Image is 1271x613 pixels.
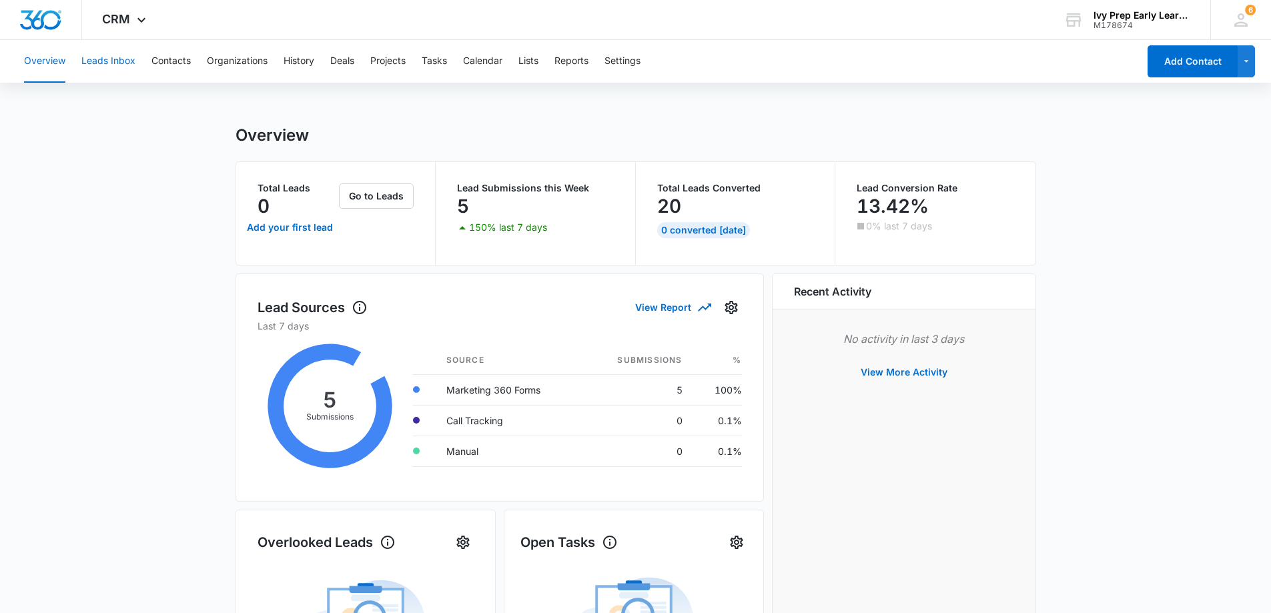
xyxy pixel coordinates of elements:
h1: Lead Sources [258,297,368,318]
td: 0.1% [693,436,742,466]
button: Add Contact [1148,45,1238,77]
span: 6 [1245,5,1256,15]
button: Settings [721,297,742,318]
p: 20 [657,195,681,217]
p: Total Leads [258,183,337,193]
div: account id [1094,21,1191,30]
p: 13.42% [857,195,929,217]
button: View Report [635,295,710,319]
button: Organizations [207,40,268,83]
button: Settings [726,532,747,553]
button: Reports [554,40,588,83]
span: CRM [102,12,130,26]
p: Lead Conversion Rate [857,183,1014,193]
p: Total Leads Converted [657,183,814,193]
th: % [693,346,742,375]
button: Overview [24,40,65,83]
div: 0 Converted [DATE] [657,222,750,238]
p: Last 7 days [258,319,742,333]
h1: Open Tasks [520,532,618,552]
p: No activity in last 3 days [794,331,1014,347]
p: 5 [457,195,469,217]
th: Source [436,346,583,375]
p: 0% last 7 days [866,221,932,231]
button: Deals [330,40,354,83]
td: 0.1% [693,405,742,436]
td: Manual [436,436,583,466]
td: 0 [583,436,693,466]
button: Lists [518,40,538,83]
button: History [284,40,314,83]
p: Lead Submissions this Week [457,183,614,193]
h1: Overview [236,125,309,145]
button: Leads Inbox [81,40,135,83]
button: Settings [452,532,474,553]
button: Contacts [151,40,191,83]
button: View More Activity [847,356,961,388]
button: Calendar [463,40,502,83]
button: Settings [604,40,641,83]
p: 150% last 7 days [469,223,547,232]
div: notifications count [1245,5,1256,15]
a: Go to Leads [339,190,414,201]
button: Projects [370,40,406,83]
td: Call Tracking [436,405,583,436]
div: account name [1094,10,1191,21]
td: 0 [583,405,693,436]
td: Marketing 360 Forms [436,374,583,405]
button: Tasks [422,40,447,83]
button: Go to Leads [339,183,414,209]
td: 5 [583,374,693,405]
a: Add your first lead [244,211,337,243]
td: 100% [693,374,742,405]
th: Submissions [583,346,693,375]
h6: Recent Activity [794,283,871,299]
h1: Overlooked Leads [258,532,396,552]
p: 0 [258,195,270,217]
